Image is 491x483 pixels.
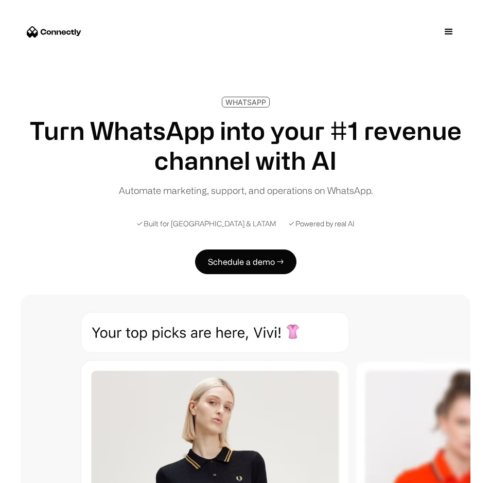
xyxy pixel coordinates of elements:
ul: Language list [21,465,62,479]
div: Automate marketing, support, and operations on WhatsApp. [119,184,373,198]
div: ✓ Built for [GEOGRAPHIC_DATA] & LATAM [137,218,276,229]
div: WHATSAPP [225,98,266,106]
div: menu [433,16,464,47]
a: home [27,24,81,40]
h1: Turn WhatsApp into your #1 revenue channel with AI [21,116,470,175]
a: Schedule a demo → [195,249,296,274]
div: ✓ Powered by real AI [289,218,355,229]
aside: Language selected: English [10,464,62,479]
